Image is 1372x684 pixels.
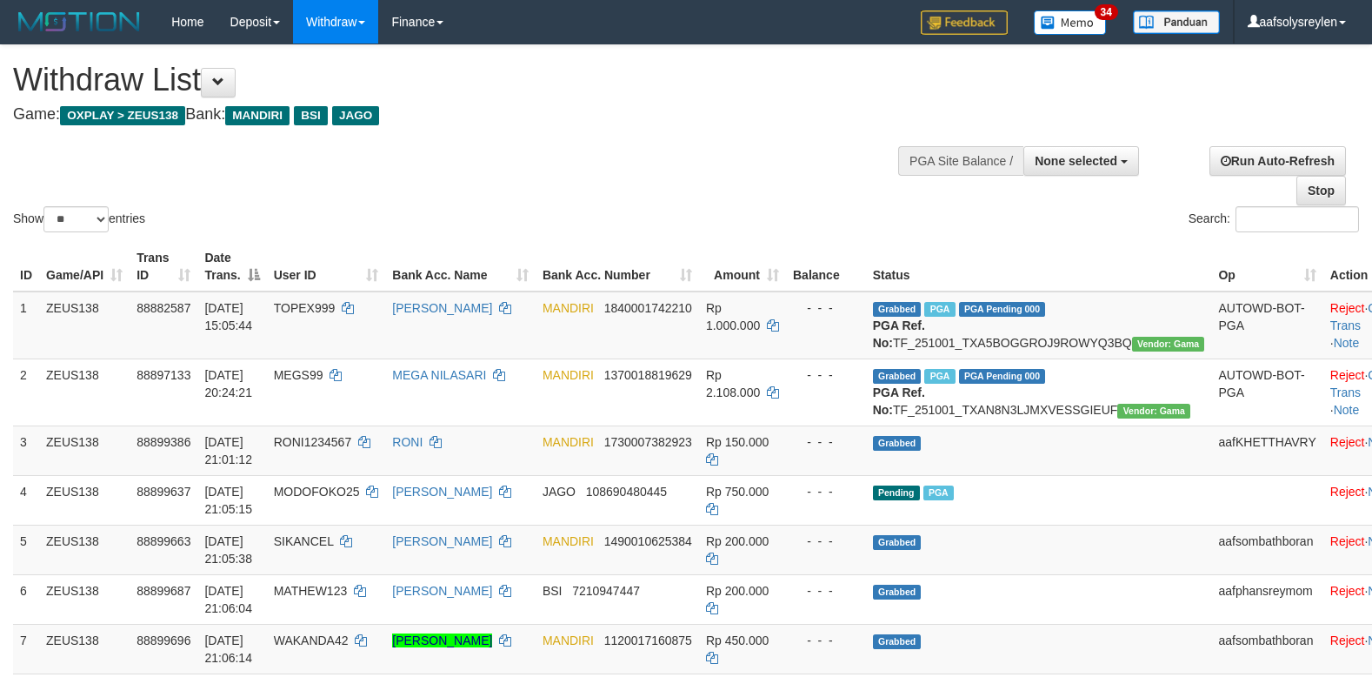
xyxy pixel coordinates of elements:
[274,435,352,449] span: RONI1234567
[274,534,334,548] span: SIKANCEL
[39,475,130,525] td: ZEUS138
[204,584,252,615] span: [DATE] 21:06:04
[706,485,769,499] span: Rp 750.000
[13,63,897,97] h1: Withdraw List
[204,368,252,399] span: [DATE] 20:24:21
[392,634,492,647] a: [PERSON_NAME]
[706,534,769,548] span: Rp 200.000
[1034,10,1107,35] img: Button%20Memo.svg
[1211,359,1322,426] td: AUTOWD-BOT-PGA
[204,435,252,466] span: [DATE] 21:01:12
[793,299,859,317] div: - - -
[959,302,1046,317] span: PGA Pending
[1330,485,1365,499] a: Reject
[1334,336,1360,350] a: Note
[13,475,39,525] td: 4
[543,368,594,382] span: MANDIRI
[1334,403,1360,417] a: Note
[1189,206,1359,232] label: Search:
[39,525,130,574] td: ZEUS138
[43,206,109,232] select: Showentries
[1211,292,1322,359] td: AUTOWD-BOT-PGA
[793,632,859,649] div: - - -
[793,582,859,600] div: - - -
[873,369,922,384] span: Grabbed
[274,485,360,499] span: MODOFOKO25
[1095,4,1118,20] span: 34
[332,106,379,125] span: JAGO
[793,433,859,451] div: - - -
[1211,242,1322,292] th: Op: activate to sort column ascending
[786,242,866,292] th: Balance
[706,584,769,598] span: Rp 200.000
[204,634,252,665] span: [DATE] 21:06:14
[543,485,576,499] span: JAGO
[137,634,190,647] span: 88899696
[204,534,252,566] span: [DATE] 21:05:38
[793,533,859,550] div: - - -
[923,486,954,500] span: Marked by aaftanly
[921,10,1008,35] img: Feedback.jpg
[873,302,922,317] span: Grabbed
[137,301,190,315] span: 88882587
[873,634,922,649] span: Grabbed
[267,242,386,292] th: User ID: activate to sort column ascending
[1330,301,1365,315] a: Reject
[1209,146,1346,176] a: Run Auto-Refresh
[137,435,190,449] span: 88899386
[137,584,190,598] span: 88899687
[1211,525,1322,574] td: aafsombathboran
[13,206,145,232] label: Show entries
[1330,584,1365,598] a: Reject
[274,634,349,647] span: WAKANDA42
[604,301,692,315] span: Copy 1840001742210 to clipboard
[13,525,39,574] td: 5
[137,534,190,548] span: 88899663
[392,435,423,449] a: RONI
[1330,368,1365,382] a: Reject
[793,483,859,500] div: - - -
[39,292,130,359] td: ZEUS138
[13,426,39,475] td: 3
[536,242,699,292] th: Bank Acc. Number: activate to sort column ascending
[604,634,692,647] span: Copy 1120017160875 to clipboard
[274,584,348,598] span: MATHEW123
[706,634,769,647] span: Rp 450.000
[197,242,266,292] th: Date Trans.: activate to sort column descending
[392,584,492,598] a: [PERSON_NAME]
[543,435,594,449] span: MANDIRI
[873,486,920,500] span: Pending
[873,436,922,451] span: Grabbed
[706,368,760,399] span: Rp 2.108.000
[543,301,594,315] span: MANDIRI
[137,368,190,382] span: 88897133
[866,242,1212,292] th: Status
[604,368,692,382] span: Copy 1370018819629 to clipboard
[274,301,336,315] span: TOPEX999
[13,292,39,359] td: 1
[274,368,323,382] span: MEGS99
[543,634,594,647] span: MANDIRI
[873,386,925,417] b: PGA Ref. No:
[392,368,486,382] a: MEGA NILASARI
[1023,146,1139,176] button: None selected
[204,485,252,516] span: [DATE] 21:05:15
[572,584,640,598] span: Copy 7210947447 to clipboard
[898,146,1023,176] div: PGA Site Balance /
[793,366,859,384] div: - - -
[130,242,197,292] th: Trans ID: activate to sort column ascending
[60,106,185,125] span: OXPLAY > ZEUS138
[1330,634,1365,647] a: Reject
[39,242,130,292] th: Game/API: activate to sort column ascending
[225,106,290,125] span: MANDIRI
[1133,10,1220,34] img: panduan.png
[1296,176,1346,205] a: Stop
[604,435,692,449] span: Copy 1730007382923 to clipboard
[543,534,594,548] span: MANDIRI
[866,292,1212,359] td: TF_251001_TXA5BOGGROJ9ROWYQ3BQ
[137,485,190,499] span: 88899637
[39,359,130,426] td: ZEUS138
[924,369,955,384] span: Marked by aafsolysreylen
[866,359,1212,426] td: TF_251001_TXAN8N3LJMXVESSGIEUF
[204,301,252,332] span: [DATE] 15:05:44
